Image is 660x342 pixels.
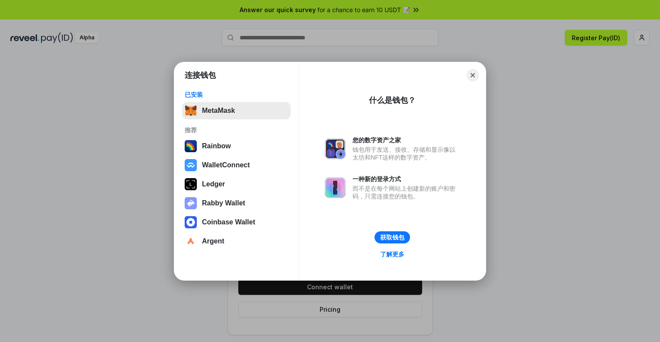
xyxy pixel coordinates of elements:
img: svg+xml,%3Csvg%20xmlns%3D%22http%3A%2F%2Fwww.w3.org%2F2000%2Fsvg%22%20fill%3D%22none%22%20viewBox... [325,138,346,159]
button: Rainbow [182,137,291,155]
button: Argent [182,233,291,250]
button: Coinbase Wallet [182,214,291,231]
a: 了解更多 [375,249,410,260]
div: 已安装 [185,91,288,99]
img: svg+xml,%3Csvg%20xmlns%3D%22http%3A%2F%2Fwww.w3.org%2F2000%2Fsvg%22%20fill%3D%22none%22%20viewBox... [325,177,346,198]
img: svg+xml,%3Csvg%20width%3D%22120%22%20height%3D%22120%22%20viewBox%3D%220%200%20120%20120%22%20fil... [185,140,197,152]
button: Rabby Wallet [182,195,291,212]
button: Close [467,69,479,81]
div: Argent [202,237,224,245]
img: svg+xml,%3Csvg%20width%3D%2228%22%20height%3D%2228%22%20viewBox%3D%220%200%2028%2028%22%20fill%3D... [185,216,197,228]
div: 推荐 [185,126,288,134]
button: MetaMask [182,102,291,119]
img: svg+xml,%3Csvg%20xmlns%3D%22http%3A%2F%2Fwww.w3.org%2F2000%2Fsvg%22%20width%3D%2228%22%20height%3... [185,178,197,190]
div: Coinbase Wallet [202,218,255,226]
div: 什么是钱包？ [369,95,416,105]
div: 获取钱包 [380,233,404,241]
button: Ledger [182,176,291,193]
div: WalletConnect [202,161,250,169]
img: svg+xml,%3Csvg%20xmlns%3D%22http%3A%2F%2Fwww.w3.org%2F2000%2Fsvg%22%20fill%3D%22none%22%20viewBox... [185,197,197,209]
img: svg+xml,%3Csvg%20width%3D%2228%22%20height%3D%2228%22%20viewBox%3D%220%200%2028%2028%22%20fill%3D... [185,235,197,247]
button: 获取钱包 [375,231,410,243]
img: svg+xml,%3Csvg%20width%3D%2228%22%20height%3D%2228%22%20viewBox%3D%220%200%2028%2028%22%20fill%3D... [185,159,197,171]
div: 而不是在每个网站上创建新的账户和密码，只需连接您的钱包。 [352,185,460,200]
div: 您的数字资产之家 [352,136,460,144]
div: 一种新的登录方式 [352,175,460,183]
div: 了解更多 [380,250,404,258]
div: Rainbow [202,142,231,150]
h1: 连接钱包 [185,70,216,80]
div: 钱包用于发送、接收、存储和显示像以太坊和NFT这样的数字资产。 [352,146,460,161]
img: svg+xml,%3Csvg%20fill%3D%22none%22%20height%3D%2233%22%20viewBox%3D%220%200%2035%2033%22%20width%... [185,105,197,117]
div: Rabby Wallet [202,199,245,207]
button: WalletConnect [182,157,291,174]
div: Ledger [202,180,225,188]
div: MetaMask [202,107,235,115]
